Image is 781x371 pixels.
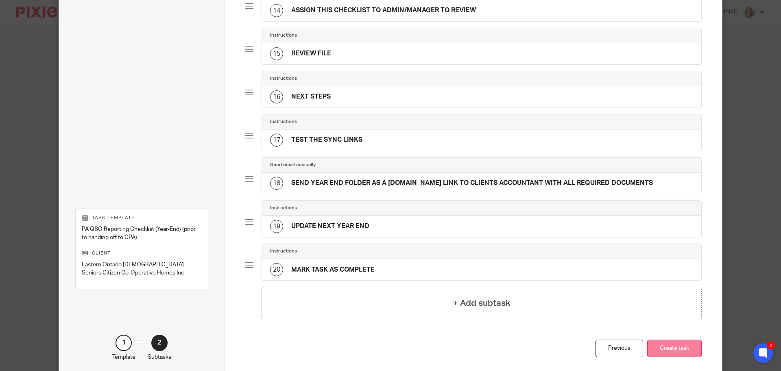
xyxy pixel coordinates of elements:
div: 2 [151,335,168,351]
h4: + Add subtask [453,297,510,310]
h4: MARK TASK AS COMPLETE [291,266,375,274]
div: 16 [270,90,283,103]
h4: ASSIGN THIS CHECKLIST TO ADMIN/MANAGER TO REVIEW [291,6,476,15]
p: Client [82,250,202,257]
p: Template [112,353,135,361]
h4: Instructions [270,32,297,39]
p: PA QBO Reporting Checklist (Year-End) (prior to handing off to CPA) [82,225,202,242]
div: 17 [270,134,283,147]
h4: UPDATE NEXT YEAR END [291,222,369,231]
h4: SEND YEAR END FOLDER AS A [DOMAIN_NAME] LINK TO CLIENTS ACCOUNTANT WITH ALL REQUIRED DOCUMENTS [291,179,653,187]
h4: Instructions [270,205,297,211]
p: Eastern Ontario [DEMOGRAPHIC_DATA] Seniors Citizen Co-Operative Homes Inc [82,261,202,277]
h4: Instructions [270,248,297,255]
p: Task template [82,215,202,221]
h4: REVIEW FILE [291,49,331,58]
div: 15 [270,47,283,60]
div: 1 [116,335,132,351]
div: 20 [270,263,283,276]
div: 19 [270,220,283,233]
div: 2 [767,341,775,349]
button: Create task [647,340,702,357]
h4: NEXT STEPS [291,92,331,101]
h4: Send email manually [270,162,316,168]
h4: TEST THE SYNC LINKS [291,136,362,144]
div: 14 [270,4,283,17]
div: Previous [596,340,643,357]
div: 18 [270,177,283,190]
h4: Instructions [270,119,297,125]
h4: Instructions [270,75,297,82]
p: Subtasks [148,353,171,361]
